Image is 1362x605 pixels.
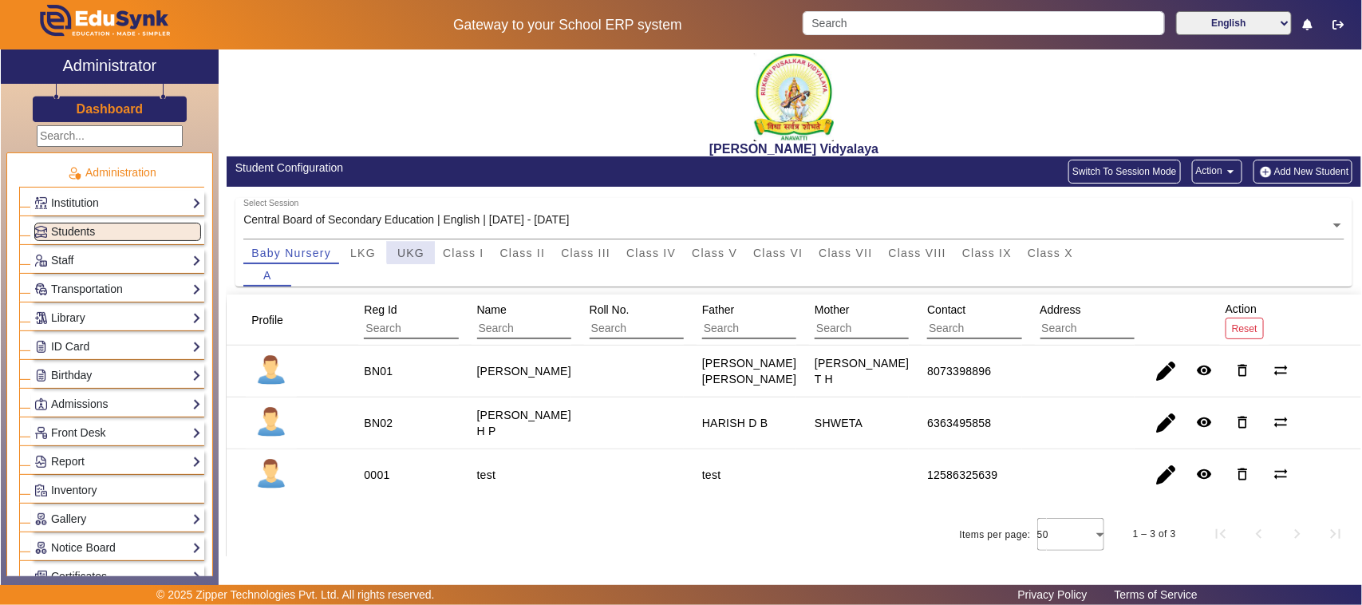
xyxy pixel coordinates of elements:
[364,363,393,379] div: BN01
[364,318,507,339] input: Search
[364,467,389,483] div: 0001
[1317,515,1355,553] button: Last page
[590,303,630,316] span: Roll No.
[962,247,1012,259] span: Class IX
[1197,362,1213,378] mat-icon: remove_red_eye
[1035,295,1203,345] div: Address
[19,164,204,181] p: Administration
[62,56,156,75] h2: Administrator
[927,363,991,379] div: 8073398896
[1273,414,1289,430] mat-icon: sync_alt
[819,247,872,259] span: Class VII
[1235,466,1251,482] mat-icon: delete_outline
[251,455,291,495] img: profile.png
[1235,362,1251,378] mat-icon: delete_outline
[702,467,721,483] div: test
[702,318,845,339] input: Search
[156,587,435,603] p: © 2025 Zipper Technologies Pvt. Ltd. All rights reserved.
[692,247,737,259] span: Class V
[815,355,909,387] div: [PERSON_NAME] T H
[472,295,640,345] div: Name
[1257,165,1274,179] img: add-new-student.png
[927,318,1070,339] input: Search
[561,247,610,259] span: Class III
[626,247,676,259] span: Class IV
[263,270,272,281] span: A
[477,469,496,481] staff-with-status: test
[1240,515,1278,553] button: Previous page
[815,415,863,431] div: SHWETA
[35,484,47,496] img: Inventory.png
[397,247,424,259] span: UKG
[1273,362,1289,378] mat-icon: sync_alt
[364,415,393,431] div: BN02
[1068,160,1181,184] button: Switch To Session Mode
[1253,160,1352,184] button: Add New Student
[251,314,283,326] span: Profile
[227,141,1361,156] h2: [PERSON_NAME] Vidyalaya
[77,101,144,117] h3: Dashboard
[37,125,183,147] input: Search...
[477,318,620,339] input: Search
[67,166,81,180] img: Administration.png
[1133,526,1176,542] div: 1 – 3 of 3
[1235,414,1251,430] mat-icon: delete_outline
[76,101,144,117] a: Dashboard
[590,318,732,339] input: Search
[1040,318,1183,339] input: Search
[477,365,571,378] staff-with-status: [PERSON_NAME]
[500,247,546,259] span: Class II
[927,467,997,483] div: 12586325639
[443,247,484,259] span: Class I
[1107,584,1206,605] a: Terms of Service
[1192,160,1242,184] button: Action
[960,527,1031,543] div: Items per page:
[1197,414,1213,430] mat-icon: remove_red_eye
[922,295,1090,345] div: Contact
[246,306,303,334] div: Profile
[1226,318,1264,339] button: Reset
[815,318,957,339] input: Search
[1202,515,1240,553] button: First page
[803,11,1164,35] input: Search
[754,53,834,141] img: 1f9ccde3-ca7c-4581-b515-4fcda2067381
[1273,466,1289,482] mat-icon: sync_alt
[753,247,803,259] span: Class VI
[1,49,219,84] a: Administrator
[927,303,965,316] span: Contact
[1220,295,1269,345] div: Action
[34,223,201,241] a: Students
[809,295,977,345] div: Mother
[1197,466,1213,482] mat-icon: remove_red_eye
[697,295,865,345] div: Father
[35,226,47,238] img: Students.png
[584,295,752,345] div: Roll No.
[477,409,571,437] staff-with-status: [PERSON_NAME] H P
[1040,303,1081,316] span: Address
[51,225,95,238] span: Students
[251,247,331,259] span: Baby Nursery
[235,160,786,176] div: Student Configuration
[350,247,376,259] span: LKG
[243,212,569,228] div: Central Board of Secondary Education | English | [DATE] - [DATE]
[1028,247,1073,259] span: Class X
[889,247,946,259] span: Class VIII
[927,415,991,431] div: 6363495858
[34,481,201,500] a: Inventory
[251,351,291,391] img: profile.png
[815,303,850,316] span: Mother
[702,355,796,387] div: [PERSON_NAME] [PERSON_NAME]
[358,295,527,345] div: Reg Id
[243,197,298,210] div: Select Session
[702,415,768,431] div: HARISH D B
[702,303,734,316] span: Father
[349,17,786,34] h5: Gateway to your School ERP system
[51,484,97,496] span: Inventory
[1222,164,1238,180] mat-icon: arrow_drop_down
[477,303,507,316] span: Name
[251,403,291,443] img: profile.png
[1278,515,1317,553] button: Next page
[1010,584,1096,605] a: Privacy Policy
[364,303,397,316] span: Reg Id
